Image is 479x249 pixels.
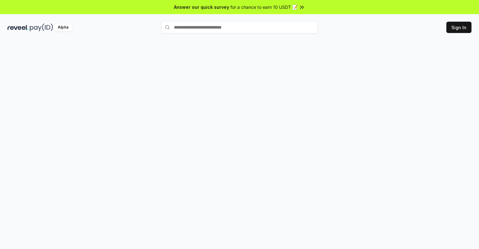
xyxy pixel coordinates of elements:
[174,4,229,10] span: Answer our quick survey
[8,24,29,31] img: reveel_dark
[54,24,72,31] div: Alpha
[446,22,471,33] button: Sign In
[230,4,298,10] span: for a chance to earn 10 USDT 📝
[30,24,53,31] img: pay_id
